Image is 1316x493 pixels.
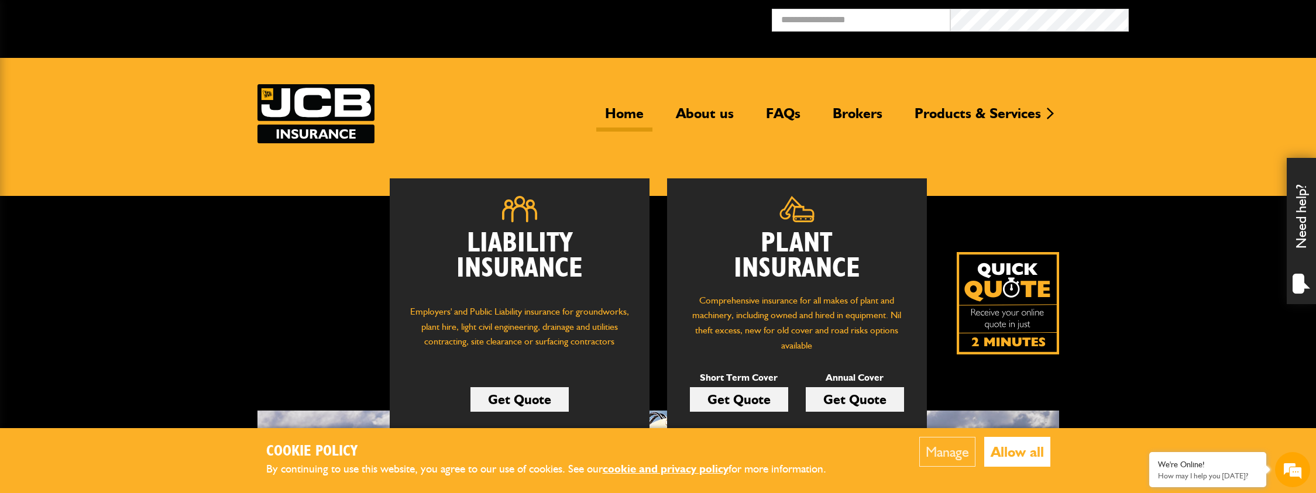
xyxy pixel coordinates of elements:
a: Products & Services [906,105,1050,132]
a: cookie and privacy policy [603,462,729,475]
a: Home [596,105,652,132]
a: FAQs [757,105,809,132]
p: How may I help you today? [1158,471,1257,480]
a: Get Quote [806,387,904,412]
h2: Cookie Policy [266,443,846,461]
img: JCB Insurance Services logo [257,84,374,143]
div: We're Online! [1158,460,1257,470]
a: Get Quote [690,387,788,412]
button: Allow all [984,437,1050,467]
div: Need help? [1287,158,1316,304]
button: Broker Login [1129,9,1307,27]
p: By continuing to use this website, you agree to our use of cookies. See our for more information. [266,460,846,478]
button: Manage [919,437,975,467]
h2: Plant Insurance [685,231,909,281]
a: About us [667,105,743,132]
a: JCB Insurance Services [257,84,374,143]
p: Comprehensive insurance for all makes of plant and machinery, including owned and hired in equipm... [685,293,909,353]
a: Get Quote [470,387,569,412]
p: Short Term Cover [690,370,788,385]
p: Annual Cover [806,370,904,385]
a: Get your insurance quote isn just 2-minutes [957,252,1059,354]
h2: Liability Insurance [407,231,632,293]
p: Employers' and Public Liability insurance for groundworks, plant hire, light civil engineering, d... [407,304,632,360]
a: Brokers [824,105,891,132]
img: Quick Quote [957,252,1059,354]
